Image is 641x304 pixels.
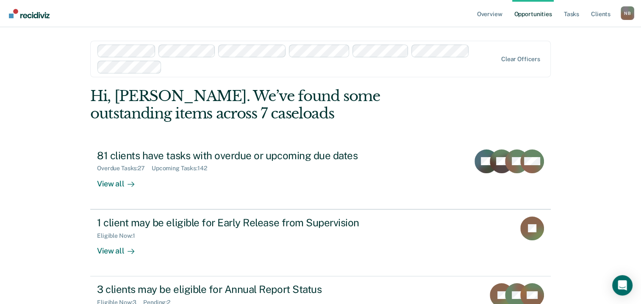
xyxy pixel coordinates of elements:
div: 1 client may be eligible for Early Release from Supervision [97,217,394,229]
div: Hi, [PERSON_NAME]. We’ve found some outstanding items across 7 caseloads [90,87,458,122]
div: N B [621,6,634,20]
div: 81 clients have tasks with overdue or upcoming due dates [97,149,394,162]
div: View all [97,172,144,189]
div: Clear officers [501,56,540,63]
div: 3 clients may be eligible for Annual Report Status [97,283,394,296]
img: Recidiviz [9,9,50,18]
div: Overdue Tasks : 27 [97,165,152,172]
a: 81 clients have tasks with overdue or upcoming due datesOverdue Tasks:27Upcoming Tasks:142View all [90,143,551,209]
div: Upcoming Tasks : 142 [152,165,214,172]
div: Eligible Now : 1 [97,232,142,239]
div: View all [97,239,144,256]
div: Open Intercom Messenger [612,275,633,296]
a: 1 client may be eligible for Early Release from SupervisionEligible Now:1View all [90,209,551,276]
button: Profile dropdown button [621,6,634,20]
